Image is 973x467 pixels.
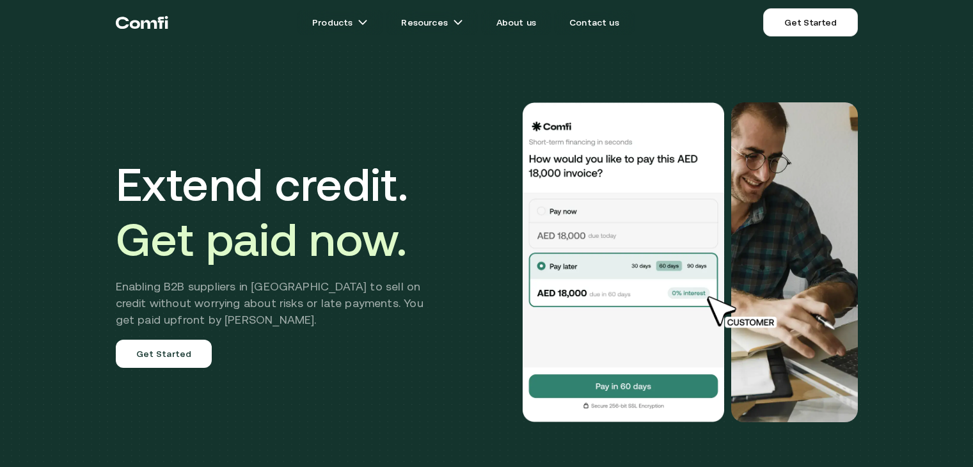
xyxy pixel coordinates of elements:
img: cursor [698,294,791,330]
a: Contact us [554,10,635,35]
h1: Extend credit. [116,157,443,267]
span: Get paid now. [116,213,407,265]
a: Get Started [116,340,212,368]
h2: Enabling B2B suppliers in [GEOGRAPHIC_DATA] to sell on credit without worrying about risks or lat... [116,278,443,328]
img: Would you like to pay this AED 18,000.00 invoice? [731,102,858,422]
a: Get Started [763,8,857,36]
img: arrow icons [453,17,463,28]
img: Would you like to pay this AED 18,000.00 invoice? [521,102,726,422]
a: Return to the top of the Comfi home page [116,3,168,42]
a: About us [481,10,551,35]
a: Resourcesarrow icons [386,10,478,35]
img: arrow icons [358,17,368,28]
a: Productsarrow icons [297,10,383,35]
